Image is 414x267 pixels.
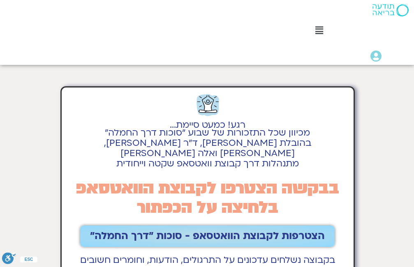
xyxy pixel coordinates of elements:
h2: מכיוון שכל התזכורות של שבוע "סוכות דרך החמלה" בהובלת [PERSON_NAME], ד״ר [PERSON_NAME], [PERSON_NA... [66,128,349,169]
h2: בבקשה הצטרפו לקבוצת הוואטסאפ בלחיצה על הכפתור [66,179,349,217]
span: הצטרפות לקבוצת הוואטסאפ - סוכות ״דרך החמלה״ [90,230,325,242]
a: הצטרפות לקבוצת הוואטסאפ - סוכות ״דרך החמלה״ [80,226,335,247]
h2: רגע! כמעט סיימת... [66,124,349,126]
img: תודעה בריאה [372,4,409,16]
